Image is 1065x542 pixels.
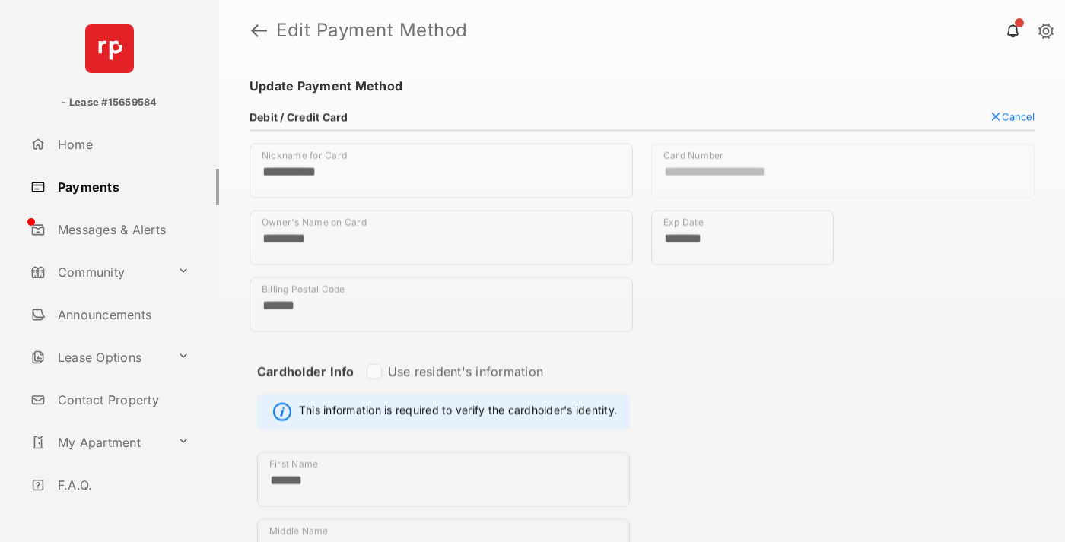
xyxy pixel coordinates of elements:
[1002,110,1035,122] span: Cancel
[24,296,219,333] a: Announcements
[257,363,354,406] strong: Cardholder Info
[24,424,171,461] a: My Apartment
[24,339,171,376] a: Lease Options
[24,169,219,205] a: Payments
[990,110,1035,122] button: Cancel
[388,363,543,379] label: Use resident's information
[24,382,219,418] a: Contact Property
[24,126,219,163] a: Home
[276,21,468,40] strong: Edit Payment Method
[85,24,134,73] img: svg+xml;base64,PHN2ZyB4bWxucz0iaHR0cDovL3d3dy53My5vcmcvMjAwMC9zdmciIHdpZHRoPSI2NCIgaGVpZ2h0PSI2NC...
[62,95,157,110] p: - Lease #15659584
[24,467,219,503] a: F.A.Q.
[24,211,219,248] a: Messages & Alerts
[299,402,617,420] span: This information is required to verify the cardholder's identity.
[24,254,171,290] a: Community
[250,110,348,123] h4: Debit / Credit Card
[250,78,1035,94] h4: Update Payment Method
